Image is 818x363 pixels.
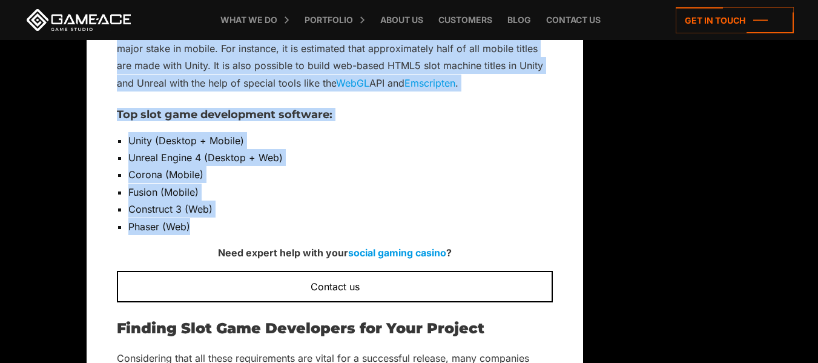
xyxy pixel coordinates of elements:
a: Emscripten [404,77,455,89]
a: WebGL [336,77,369,89]
li: Fusion (Mobile) [128,184,553,201]
a: Get in touch [676,7,794,33]
li: Corona (Mobile) [128,166,553,183]
li: Unity (Desktop + Mobile) [128,132,553,149]
li: Construct 3 (Web) [128,201,553,218]
a: Contact us [117,271,553,302]
a: social gaming casino [348,247,446,259]
p: These 2 engines are primarily used for desktop and console title development, but also have a maj... [117,22,553,92]
li: Unreal Engine 4 (Desktop + Web) [128,149,553,166]
h2: Finding Slot Game Developers for Your Project [117,321,553,336]
h3: Top slot game development software: [117,109,553,121]
p: Need expert help with your ? [117,244,553,261]
li: Phaser (Web) [128,218,553,235]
